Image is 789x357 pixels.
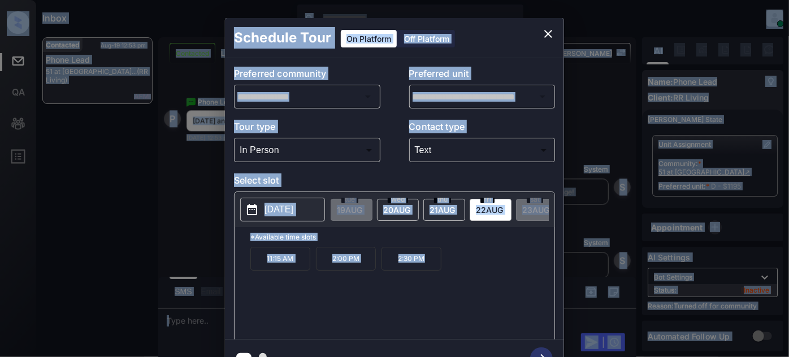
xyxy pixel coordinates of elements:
[234,67,380,85] p: Preferred community
[234,173,555,191] p: Select slot
[409,67,556,85] p: Preferred unit
[537,23,560,45] button: close
[240,198,325,221] button: [DATE]
[341,30,397,47] div: On Platform
[480,196,495,203] span: fri
[377,199,419,221] div: date-select
[234,120,380,138] p: Tour type
[316,247,376,271] p: 2:00 PM
[382,247,441,271] p: 2:30 PM
[250,227,554,247] p: *Available time slots
[476,205,503,215] span: 22 AUG
[265,203,293,216] p: [DATE]
[388,196,408,203] span: wed
[470,199,511,221] div: date-select
[225,18,340,58] h2: Schedule Tour
[237,141,378,159] div: In Person
[412,141,553,159] div: Text
[398,30,455,47] div: Off Platform
[430,205,455,215] span: 21 AUG
[383,205,410,215] span: 20 AUG
[434,196,451,203] span: thu
[250,247,310,271] p: 11:15 AM
[423,199,465,221] div: date-select
[409,120,556,138] p: Contact type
